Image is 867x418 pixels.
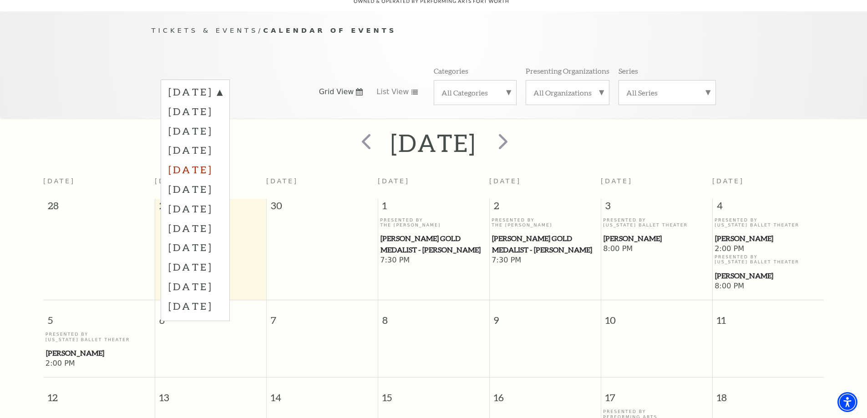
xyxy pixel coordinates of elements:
label: [DATE] [168,257,222,277]
a: Cliburn Gold Medalist - Aristo Sham [492,233,598,255]
label: All Series [626,88,708,97]
button: next [485,127,518,159]
p: Presented By [US_STATE] Ballet Theater [46,332,152,342]
span: 17 [601,378,712,409]
span: [PERSON_NAME] [715,233,821,244]
label: [DATE] [168,179,222,199]
button: prev [349,127,382,159]
p: / [152,25,716,36]
span: 4 [713,199,824,217]
span: 29 [155,199,266,217]
span: [DATE] [712,177,744,185]
span: 7 [267,300,378,332]
span: 2:00 PM [46,359,152,369]
span: List View [376,87,409,97]
span: [PERSON_NAME] [46,347,152,359]
label: [DATE] [168,121,222,141]
p: Presented By The [PERSON_NAME] [492,217,598,228]
span: Calendar of Events [263,26,396,34]
span: 12 [43,378,155,409]
span: [DATE] [43,177,75,185]
span: 8:00 PM [715,282,821,292]
span: 11 [713,300,824,332]
a: Peter Pan [46,347,152,359]
p: Presented By [US_STATE] Ballet Theater [715,254,821,265]
span: [DATE] [155,177,187,185]
span: [PERSON_NAME] [715,270,821,282]
span: 30 [267,199,378,217]
span: 14 [267,378,378,409]
p: Categories [434,66,468,76]
label: [DATE] [168,237,222,257]
a: Peter Pan [603,233,710,244]
span: 8 [378,300,489,332]
span: 7:30 PM [492,256,598,266]
label: [DATE] [168,277,222,296]
span: [PERSON_NAME] Gold Medalist - [PERSON_NAME] [492,233,598,255]
span: [PERSON_NAME] [603,233,710,244]
p: Presented By The [PERSON_NAME] [380,217,487,228]
label: [DATE] [168,140,222,160]
a: Peter Pan [715,270,821,282]
span: [DATE] [266,177,298,185]
span: 18 [713,378,824,409]
span: 9 [490,300,601,332]
span: 1 [378,199,489,217]
span: 2 [490,199,601,217]
span: 15 [378,378,489,409]
label: [DATE] [168,218,222,238]
span: [DATE] [601,177,633,185]
span: 13 [155,378,266,409]
span: 3 [601,199,712,217]
span: 10 [601,300,712,332]
p: Presenting Organizations [526,66,609,76]
p: Presented By [US_STATE] Ballet Theater [603,217,710,228]
a: Cliburn Gold Medalist - Aristo Sham [380,233,487,255]
span: 2:00 PM [715,244,821,254]
label: All Organizations [533,88,602,97]
span: Grid View [319,87,354,97]
label: [DATE] [168,101,222,121]
span: Tickets & Events [152,26,259,34]
div: Accessibility Menu [837,392,857,412]
span: 8:00 PM [603,244,710,254]
span: 28 [43,199,155,217]
h2: [DATE] [390,128,477,157]
span: [DATE] [489,177,521,185]
label: [DATE] [168,296,222,316]
label: All Categories [441,88,509,97]
span: [DATE] [378,177,410,185]
span: 5 [43,300,155,332]
a: Peter Pan [715,233,821,244]
label: [DATE] [168,199,222,218]
label: [DATE] [168,85,222,101]
span: 16 [490,378,601,409]
p: Presented By [US_STATE] Ballet Theater [715,217,821,228]
p: Series [619,66,638,76]
span: [PERSON_NAME] Gold Medalist - [PERSON_NAME] [380,233,487,255]
span: 7:30 PM [380,256,487,266]
label: [DATE] [168,160,222,179]
span: 6 [155,300,266,332]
